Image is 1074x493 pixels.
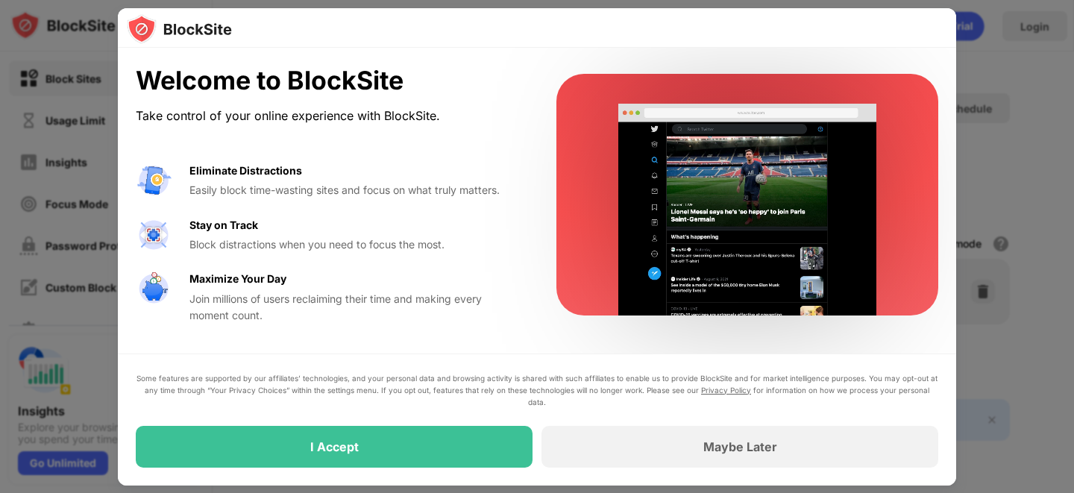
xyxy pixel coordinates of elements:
[703,439,777,454] div: Maybe Later
[189,271,286,287] div: Maximize Your Day
[310,439,359,454] div: I Accept
[189,163,302,179] div: Eliminate Distractions
[189,236,521,253] div: Block distractions when you need to focus the most.
[136,163,172,198] img: value-avoid-distractions.svg
[136,66,521,96] div: Welcome to BlockSite
[701,386,751,395] a: Privacy Policy
[136,372,938,408] div: Some features are supported by our affiliates’ technologies, and your personal data and browsing ...
[136,271,172,307] img: value-safe-time.svg
[189,291,521,324] div: Join millions of users reclaiming their time and making every moment count.
[136,105,521,127] div: Take control of your online experience with BlockSite.
[189,182,521,198] div: Easily block time-wasting sites and focus on what truly matters.
[189,217,258,233] div: Stay on Track
[127,14,232,44] img: logo-blocksite.svg
[136,217,172,253] img: value-focus.svg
